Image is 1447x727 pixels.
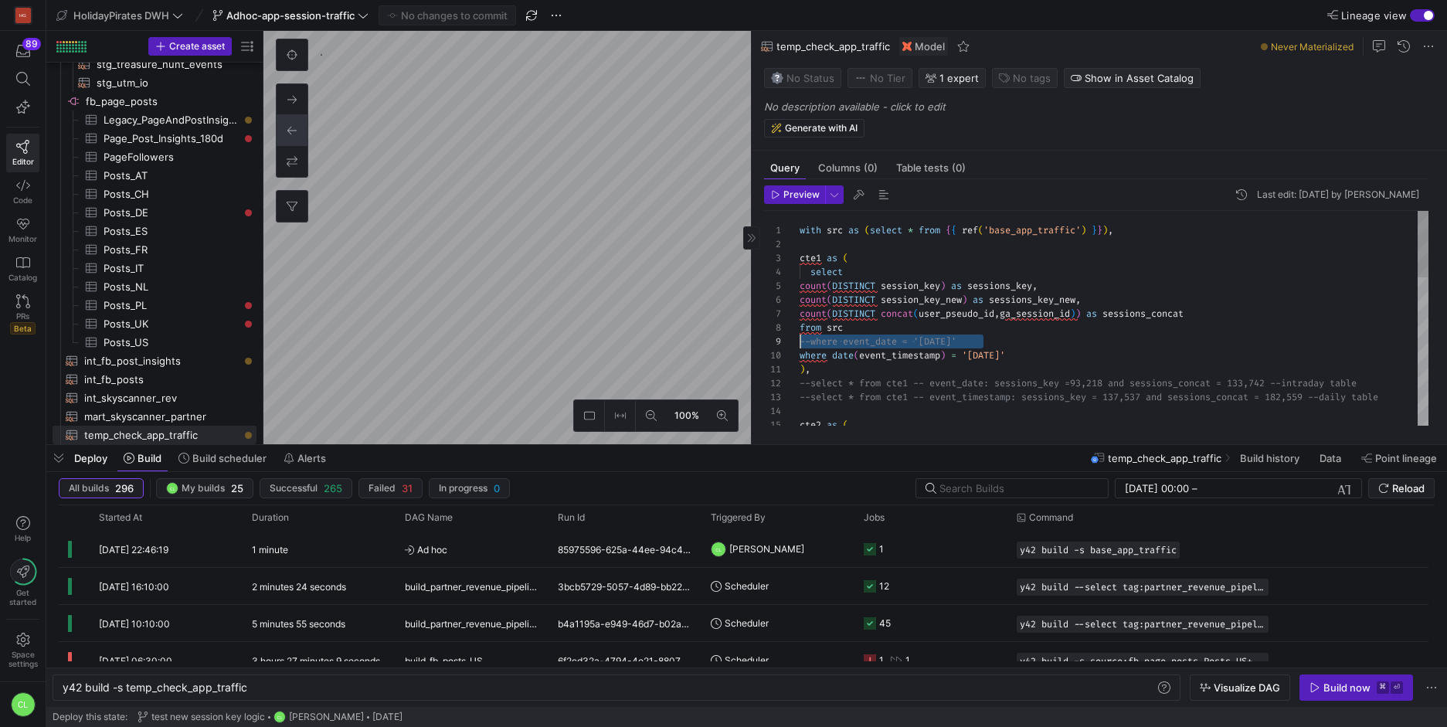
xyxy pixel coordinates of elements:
[847,68,912,88] button: No tierNo Tier
[289,712,364,722] span: [PERSON_NAME]
[962,294,967,306] span: )
[989,294,1075,306] span: sessions_key_new
[864,512,885,523] span: Jobs
[711,542,726,557] div: CL
[1271,41,1354,53] span: Never Materialized
[53,314,256,333] a: Posts_UK​​​​​​​​​
[405,643,483,679] span: build_fb_posts_US
[372,712,403,722] span: [DATE]
[117,445,168,471] button: Build
[843,252,848,264] span: (
[53,296,256,314] a: Posts_PL​​​​​​​​​
[1020,656,1265,667] span: y42 build -s source:fb_page_posts.Posts_US+ --retry-attempts 5 --retry-interval 50
[832,294,875,306] span: DISTINCT
[1020,582,1265,593] span: y42 build --select tag:partner_revenue_pipeline,tag:afternoon
[919,307,994,320] span: user_pseudo_id
[783,189,820,200] span: Preview
[53,110,256,129] div: Press SPACE to select this row.
[53,296,256,314] div: Press SPACE to select this row.
[1240,452,1299,464] span: Build history
[104,167,239,185] span: Posts_AT​​​​​​​​​
[1391,681,1403,694] kbd: ⏎
[69,483,109,494] span: All builds
[439,483,487,494] span: In progress
[1070,391,1340,403] span: key = 137,537 and sessions_concat = 182,559 --dail
[104,204,239,222] span: Posts_DE​​​​​​​​​
[405,569,539,605] span: build_partner_revenue_pipeline_afternoon
[53,426,256,444] div: Press SPACE to select this row.
[800,419,821,431] span: cte2
[209,5,372,25] button: Adhoc-app-session-traffic
[15,8,31,23] div: HG
[429,478,510,498] button: In progress0
[138,452,161,464] span: Build
[951,224,956,236] span: {
[1392,482,1425,494] span: Reload
[53,389,256,407] a: int_skyscanner_rev​​​​​​​​​​
[53,73,256,92] div: Press SPACE to select this row.
[785,123,858,134] span: Generate with AI
[53,166,256,185] a: Posts_AT​​​​​​​​​
[104,334,239,352] span: Posts_US​​​​​​​​​
[771,72,834,84] span: No Status
[870,224,902,236] span: select
[169,41,225,52] span: Create asset
[84,408,239,426] span: mart_skyscanner_partner​​​​​​​​​​
[53,129,256,148] a: Page_Post_Insights_180d​​​​​​​​​
[1257,189,1419,200] div: Last edit: [DATE] by [PERSON_NAME]
[848,224,859,236] span: as
[53,73,256,92] a: stg_utm_io​​​​​​​​​​
[53,129,256,148] div: Press SPACE to select this row.
[939,482,1095,494] input: Search Builds
[549,568,701,604] div: 3bcb5729-5057-4d89-bb22-2d7f74314201
[864,163,878,173] span: (0)
[1108,224,1113,236] span: ,
[59,531,1431,568] div: Press SPACE to select this row.
[134,707,406,727] button: test new session key logicCL[PERSON_NAME][DATE]
[764,335,781,348] div: 9
[776,40,890,53] span: temp_check_app_traffic
[558,512,585,523] span: Run Id
[962,224,978,236] span: ref
[99,581,169,593] span: [DATE] 16:10:00
[1075,294,1081,306] span: ,
[53,240,256,259] div: Press SPACE to select this row.
[764,265,781,279] div: 4
[53,333,256,352] a: Posts_US​​​​​​​​​
[1377,681,1389,694] kbd: ⌘
[952,163,966,173] span: (0)
[53,407,256,426] a: mart_skyscanner_partner​​​​​​​​​​
[827,280,832,292] span: (
[896,163,966,173] span: Table tests
[59,605,1431,642] div: Press SPACE to select this row.
[764,237,781,251] div: 2
[764,293,781,307] div: 6
[771,72,783,84] img: No status
[104,185,239,203] span: Posts_CH​​​​​​​​​
[53,426,256,444] a: temp_check_app_traffic​​​​​​​​​​
[84,371,239,389] span: int_fb_posts​​​​​​​​​​
[1192,482,1197,494] span: –
[6,626,39,675] a: Spacesettings
[879,568,889,604] div: 12
[1092,224,1097,236] span: }
[1070,307,1075,320] span: )
[1013,72,1051,84] span: No tags
[84,389,239,407] span: int_skyscanner_rev​​​​​​​​​​
[729,531,804,567] span: [PERSON_NAME]
[832,307,875,320] span: DISTINCT
[1299,674,1413,701] button: Build now⌘⏎
[549,642,701,678] div: 6f2cd32a-4794-4e21-8807-d2ca3b86372f
[946,224,951,236] span: {
[962,349,1005,362] span: '[DATE]'
[764,404,781,418] div: 14
[800,321,821,334] span: from
[978,224,983,236] span: (
[881,307,913,320] span: concat
[1354,445,1444,471] button: Point lineage
[1125,482,1189,494] input: Start datetime
[172,445,273,471] button: Build scheduler
[800,363,805,375] span: )
[6,250,39,288] a: Catalog
[939,72,979,84] span: 1 expert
